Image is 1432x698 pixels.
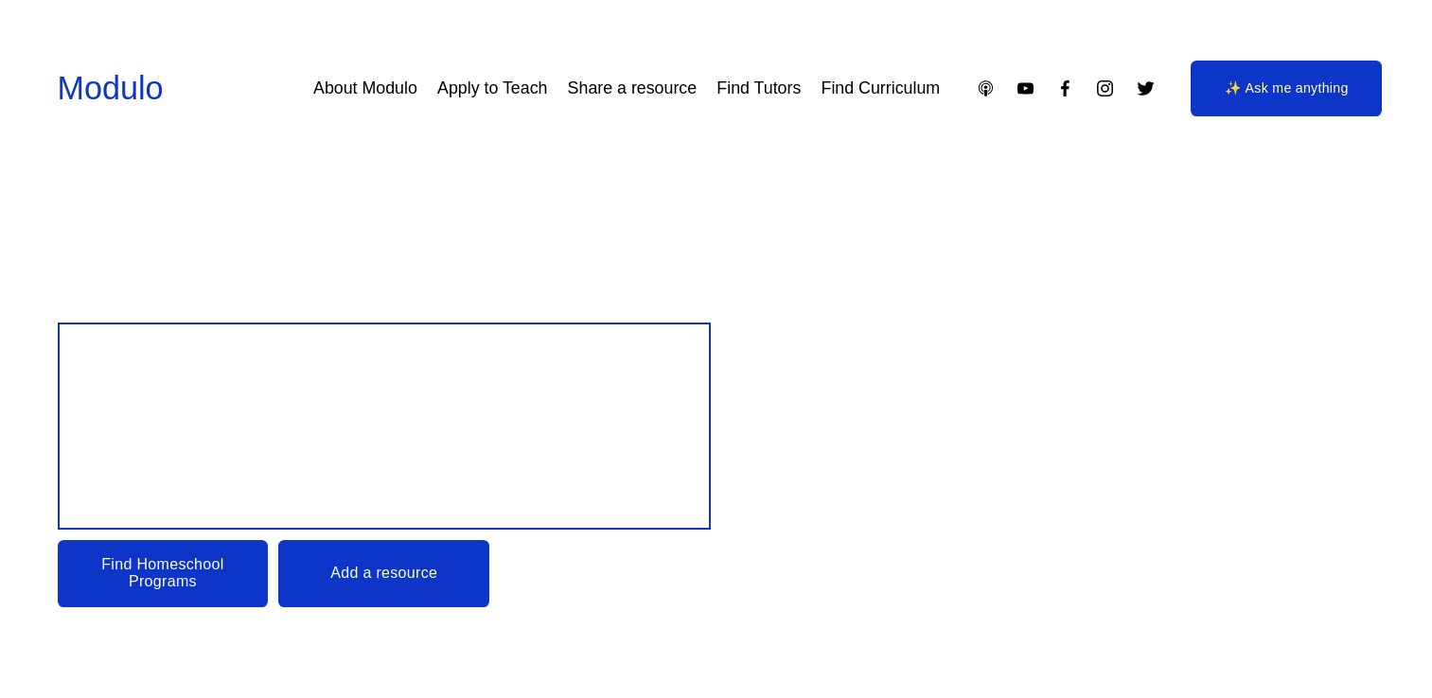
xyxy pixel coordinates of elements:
[976,79,996,98] a: Apple Podcasts
[278,540,489,607] a: Add a resource
[822,72,941,106] a: Find Curriculum
[1191,61,1382,117] a: ✨ Ask me anything
[79,346,656,503] span: Design your child’s Education
[313,72,417,106] a: About Modulo
[437,72,547,106] a: Apply to Teach
[1055,79,1075,98] a: Facebook
[1095,79,1115,98] a: Instagram
[568,72,698,106] a: Share a resource
[716,72,801,106] a: Find Tutors
[1136,79,1156,98] a: Twitter
[58,70,164,106] a: Modulo
[58,540,269,607] a: Find Homeschool Programs
[1016,79,1035,98] a: YouTube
